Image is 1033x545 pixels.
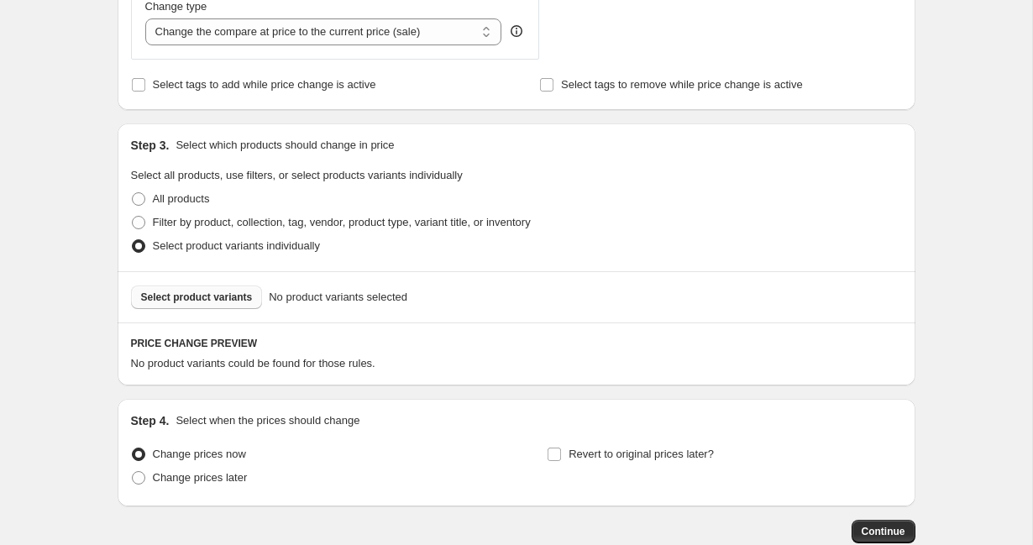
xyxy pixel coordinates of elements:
span: Select tags to remove while price change is active [561,78,803,91]
span: Continue [862,525,905,538]
button: Continue [852,520,915,543]
span: Change prices now [153,448,246,460]
h6: PRICE CHANGE PREVIEW [131,337,902,350]
h2: Step 3. [131,137,170,154]
p: Select which products should change in price [176,137,394,154]
span: Filter by product, collection, tag, vendor, product type, variant title, or inventory [153,216,531,228]
div: help [508,23,525,39]
button: Select product variants [131,286,263,309]
span: No product variants could be found for those rules. [131,357,375,369]
span: Select product variants individually [153,239,320,252]
span: Select product variants [141,291,253,304]
span: Revert to original prices later? [569,448,714,460]
h2: Step 4. [131,412,170,429]
p: Select when the prices should change [176,412,359,429]
span: Change prices later [153,471,248,484]
span: All products [153,192,210,205]
span: Select tags to add while price change is active [153,78,376,91]
span: Select all products, use filters, or select products variants individually [131,169,463,181]
span: No product variants selected [269,289,407,306]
